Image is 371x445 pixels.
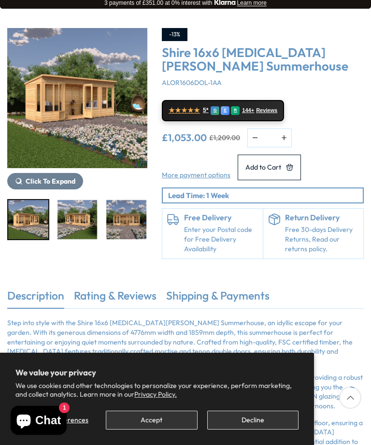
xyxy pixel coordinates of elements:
inbox-online-store-chat: Shopify online store chat [8,406,70,437]
a: Description [7,288,64,308]
h6: Free Delivery [184,214,258,222]
p: Free 30-days Delivery Returns, Read our returns policy. [285,225,359,254]
span: ★★★★★ [169,106,200,115]
a: More payment options [162,171,230,180]
div: G [211,106,219,115]
a: Rating & Reviews [74,288,157,308]
span: 144+ [242,107,254,114]
h6: Return Delivery [285,214,359,222]
div: 1 / 8 [7,199,49,240]
span: Click To Expand [26,177,75,186]
a: ★★★★★ 5* G E R 144+ Reviews [162,100,284,121]
div: 3 / 8 [105,199,147,240]
span: Add to Cart [245,164,281,171]
a: Shipping & Payments [166,288,270,308]
del: £1,209.00 [209,134,240,141]
p: We use cookies and other technologies to personalize your experience, perform marketing, and coll... [15,381,299,399]
span: Reviews [256,107,277,114]
div: -13% [162,28,187,41]
div: E [221,106,229,115]
a: Enter your Postal code for Free Delivery Availability [184,225,258,254]
button: Add to Cart [238,155,301,180]
img: Alora16x6_Garden_LH-LIFE_200x200.jpg [8,200,48,239]
a: Privacy Policy. [134,390,177,399]
button: Accept [106,411,197,430]
p: Step into style with the Shire 16x6 [MEDICAL_DATA][PERSON_NAME] Summerhouse, an idyllic escape fo... [7,318,364,366]
p: Lead Time: 1 Week [168,190,363,201]
span: ALOR1606DOL-1AA [162,78,222,87]
h2: We value your privacy [15,368,299,377]
div: R [231,106,240,115]
button: Decline [207,411,299,430]
h3: Shire 16x6 [MEDICAL_DATA][PERSON_NAME] Summerhouse [162,46,364,73]
img: Alora16x6_Garden_Frontopenlife_200x200.jpg [106,200,146,239]
div: 2 / 8 [57,199,99,240]
div: 1 / 8 [7,28,147,189]
button: Click To Expand [7,173,83,189]
ins: £1,053.00 [162,133,207,143]
img: Alora16x6_Garden_RH-LIFE_200x200.jpg [57,200,98,239]
img: Shire 16x6 Alora Pent Summerhouse [7,28,147,168]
